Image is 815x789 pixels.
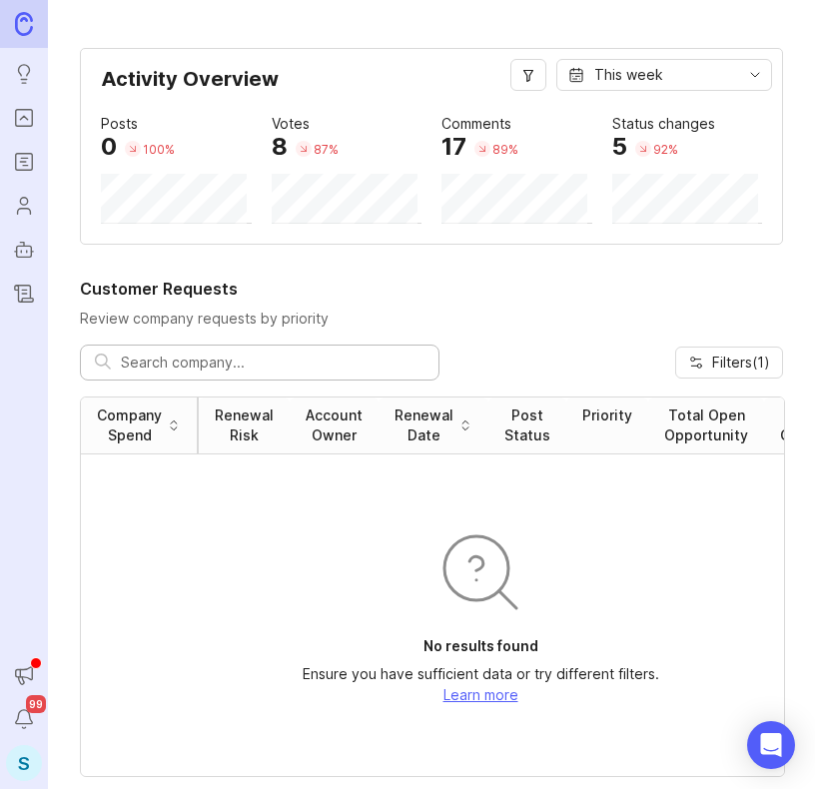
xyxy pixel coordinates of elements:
div: Renewal Date [395,405,453,445]
div: Priority [582,405,632,425]
a: Users [6,188,42,224]
span: Filters [712,353,770,373]
div: 92 % [653,141,678,158]
div: 0 [101,135,117,159]
a: Portal [6,100,42,136]
div: 89 % [492,141,518,158]
button: Filters(1) [675,347,783,379]
div: Votes [272,113,310,135]
a: Changelog [6,276,42,312]
div: Open Intercom Messenger [747,721,795,769]
div: 5 [612,135,627,159]
p: No results found [423,636,538,656]
div: Company Spend [97,405,162,445]
img: svg+xml;base64,PHN2ZyB3aWR0aD0iOTYiIGhlaWdodD0iOTYiIGZpbGw9Im5vbmUiIHhtbG5zPSJodHRwOi8vd3d3LnczLm... [432,524,528,620]
a: Ideas [6,56,42,92]
svg: toggle icon [739,67,771,83]
div: 17 [441,135,466,159]
div: Activity Overview [101,69,762,105]
div: 87 % [314,141,339,158]
div: Account Owner [306,405,363,445]
input: Search company... [121,352,424,374]
div: Comments [441,113,511,135]
a: Autopilot [6,232,42,268]
span: 99 [26,695,46,713]
a: Learn more [443,686,518,703]
span: ( 1 ) [752,354,770,371]
div: Post Status [504,405,550,445]
a: Roadmaps [6,144,42,180]
p: Review company requests by priority [80,309,783,329]
div: Renewal Risk [215,405,274,445]
h2: Customer Requests [80,277,783,301]
button: Notifications [6,701,42,737]
div: This week [594,64,663,86]
div: Total Open Opportunity [664,405,748,445]
button: Announcements [6,657,42,693]
div: Status changes [612,113,715,135]
img: Canny Home [15,12,33,35]
div: Posts [101,113,138,135]
p: Ensure you have sufficient data or try different filters. [303,664,659,684]
button: S [6,745,42,781]
div: 100 % [143,141,175,158]
div: 8 [272,135,288,159]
